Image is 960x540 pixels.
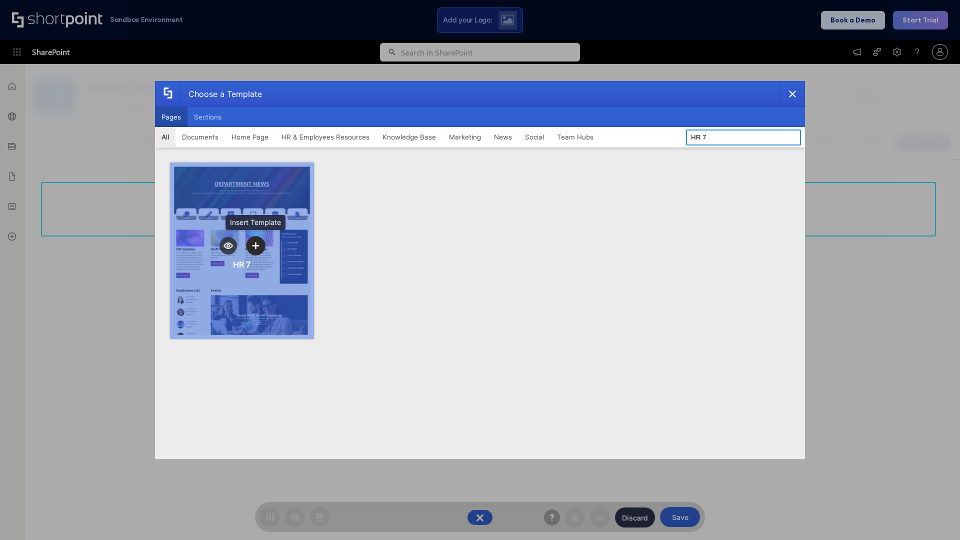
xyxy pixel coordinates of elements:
[225,127,275,147] button: Home Page
[180,81,262,106] div: Choose a Template
[187,107,228,127] button: Sections
[518,127,550,147] button: Social
[233,259,250,269] div: HR 7
[175,127,225,147] button: Documents
[155,107,187,127] button: Pages
[686,129,801,145] input: Search
[275,127,376,147] button: HR & Employees Resources
[376,127,442,147] button: Knowledge Base
[442,127,487,147] button: Marketing
[910,492,960,540] iframe: Chat Widget
[550,127,600,147] button: Team Hubs
[487,127,518,147] button: News
[155,81,805,459] div: template selector
[155,127,175,147] button: All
